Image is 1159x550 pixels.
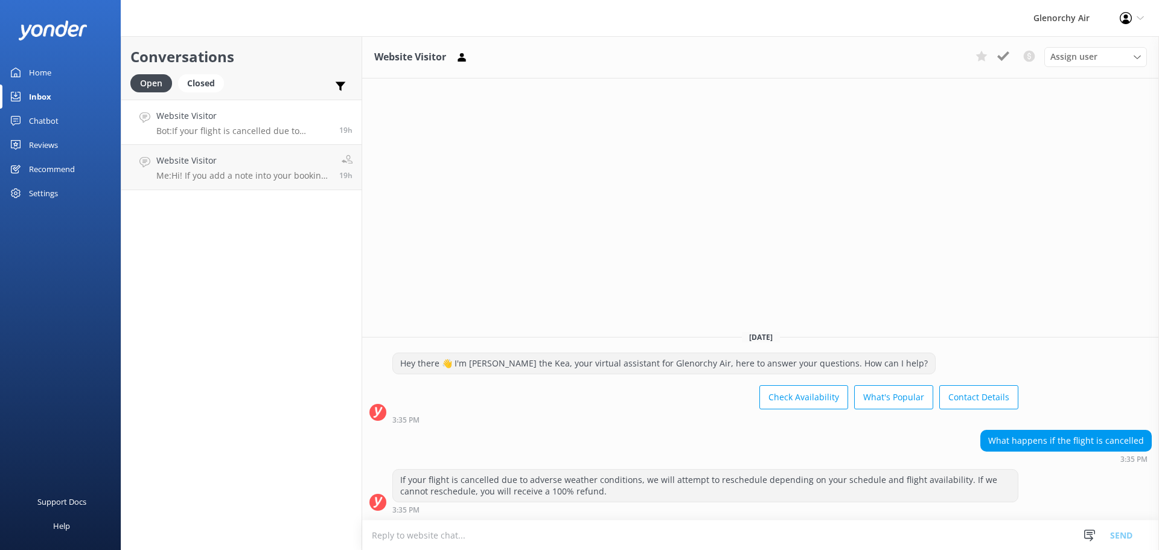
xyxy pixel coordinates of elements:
[156,154,330,167] h4: Website Visitor
[130,74,172,92] div: Open
[374,50,446,65] h3: Website Visitor
[339,170,353,181] span: Oct 08 2025 03:07pm (UTC +13:00) Pacific/Auckland
[29,109,59,133] div: Chatbot
[29,133,58,157] div: Reviews
[121,100,362,145] a: Website VisitorBot:If your flight is cancelled due to adverse weather conditions, we will attempt...
[130,45,353,68] h2: Conversations
[29,181,58,205] div: Settings
[18,21,88,40] img: yonder-white-logo.png
[156,109,330,123] h4: Website Visitor
[29,85,51,109] div: Inbox
[854,385,933,409] button: What's Popular
[392,417,420,424] strong: 3:35 PM
[156,170,330,181] p: Me: Hi! If you add a note into your bookings that you are travelling together we will put you in ...
[981,430,1151,451] div: What happens if the flight is cancelled
[392,415,1018,424] div: Oct 08 2025 03:35pm (UTC +13:00) Pacific/Auckland
[392,507,420,514] strong: 3:35 PM
[130,76,178,89] a: Open
[53,514,70,538] div: Help
[29,60,51,85] div: Home
[980,455,1152,463] div: Oct 08 2025 03:35pm (UTC +13:00) Pacific/Auckland
[178,74,224,92] div: Closed
[37,490,86,514] div: Support Docs
[156,126,330,136] p: Bot: If your flight is cancelled due to adverse weather conditions, we will attempt to reschedule...
[393,353,935,374] div: Hey there 👋 I'm [PERSON_NAME] the Kea, your virtual assistant for Glenorchy Air, here to answer y...
[393,470,1018,502] div: If your flight is cancelled due to adverse weather conditions, we will attempt to reschedule depe...
[1120,456,1148,463] strong: 3:35 PM
[29,157,75,181] div: Recommend
[1050,50,1097,63] span: Assign user
[1044,47,1147,66] div: Assign User
[742,332,780,342] span: [DATE]
[759,385,848,409] button: Check Availability
[178,76,230,89] a: Closed
[121,145,362,190] a: Website VisitorMe:Hi! If you add a note into your bookings that you are travelling together we wi...
[939,385,1018,409] button: Contact Details
[392,505,1018,514] div: Oct 08 2025 03:35pm (UTC +13:00) Pacific/Auckland
[339,125,353,135] span: Oct 08 2025 03:35pm (UTC +13:00) Pacific/Auckland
